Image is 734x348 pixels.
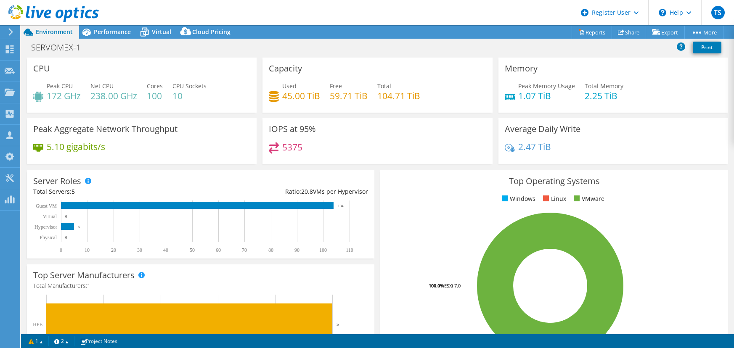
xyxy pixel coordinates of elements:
[152,28,171,36] span: Virtual
[33,64,50,73] h3: CPU
[172,91,207,100] h4: 10
[36,28,73,36] span: Environment
[36,203,57,209] text: Guest VM
[659,9,666,16] svg: \n
[27,43,93,52] h1: SERVOMEX-1
[646,26,685,39] a: Export
[585,91,623,100] h4: 2.25 TiB
[33,187,201,196] div: Total Servers:
[78,225,80,229] text: 5
[377,91,420,100] h4: 104.71 TiB
[47,142,105,151] h4: 5.10 gigabits/s
[90,82,114,90] span: Net CPU
[147,91,163,100] h4: 100
[585,82,623,90] span: Total Memory
[684,26,723,39] a: More
[612,26,646,39] a: Share
[87,282,90,290] span: 1
[268,247,273,253] text: 80
[572,26,612,39] a: Reports
[269,64,302,73] h3: Capacity
[33,124,178,134] h3: Peak Aggregate Network Throughput
[572,194,604,203] li: VMware
[346,247,353,253] text: 110
[338,204,344,208] text: 104
[60,247,62,253] text: 0
[137,247,142,253] text: 30
[541,194,566,203] li: Linux
[43,214,57,219] text: Virtual
[147,82,163,90] span: Cores
[190,247,195,253] text: 50
[282,142,302,152] h4: 5375
[429,282,444,289] tspan: 100.0%
[192,28,231,36] span: Cloud Pricing
[90,91,137,100] h4: 238.00 GHz
[505,64,538,73] h3: Memory
[444,282,461,289] tspan: ESXi 7.0
[319,247,327,253] text: 100
[40,235,57,240] text: Physical
[85,247,90,253] text: 10
[711,6,725,19] span: TS
[48,336,74,346] a: 2
[65,214,67,219] text: 0
[33,271,135,280] h3: Top Server Manufacturers
[242,247,247,253] text: 70
[282,91,320,100] h4: 45.00 TiB
[216,247,221,253] text: 60
[47,91,81,100] h4: 172 GHz
[65,235,67,240] text: 0
[330,91,368,100] h4: 59.71 TiB
[505,124,580,134] h3: Average Daily Write
[377,82,391,90] span: Total
[518,82,575,90] span: Peak Memory Usage
[163,247,168,253] text: 40
[47,82,73,90] span: Peak CPU
[33,177,81,186] h3: Server Roles
[337,322,339,327] text: 5
[387,177,721,186] h3: Top Operating Systems
[294,247,299,253] text: 90
[33,322,42,327] text: HPE
[282,82,297,90] span: Used
[23,336,49,346] a: 1
[33,281,368,290] h4: Total Manufacturers:
[269,124,316,134] h3: IOPS at 95%
[72,187,75,195] span: 5
[34,224,57,230] text: Hypervisor
[172,82,207,90] span: CPU Sockets
[94,28,131,36] span: Performance
[201,187,368,196] div: Ratio: VMs per Hypervisor
[330,82,342,90] span: Free
[111,247,116,253] text: 20
[518,142,551,151] h4: 2.47 TiB
[301,187,313,195] span: 20.8
[693,42,721,53] a: Print
[518,91,575,100] h4: 1.07 TiB
[74,336,123,346] a: Project Notes
[500,194,535,203] li: Windows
